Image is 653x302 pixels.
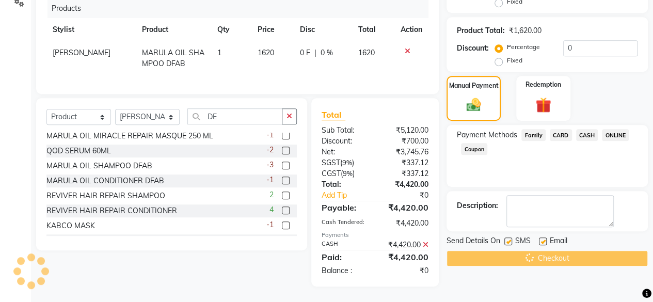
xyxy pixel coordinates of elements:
div: ₹4,420.00 [375,179,436,190]
label: Fixed [507,56,522,65]
div: ₹0 [375,265,436,276]
span: 0 % [321,47,333,58]
span: Family [521,129,546,141]
span: SMS [515,235,531,248]
div: Total: [314,179,375,190]
span: Send Details On [447,235,500,248]
span: Payment Methods [457,130,517,140]
div: MARULA OIL MIRACLE REPAIR MASQUE 250 ML [46,131,213,141]
div: ₹4,420.00 [375,240,436,250]
div: ₹4,420.00 [375,201,436,214]
input: Search or Scan [187,108,282,124]
span: CARD [550,129,572,141]
span: 1620 [358,48,375,57]
div: Sub Total: [314,125,375,136]
span: | [314,47,316,58]
span: ONLINE [602,129,629,141]
div: Balance : [314,265,375,276]
div: Net: [314,147,375,157]
div: CASH [314,240,375,250]
div: ₹1,620.00 [509,25,541,36]
label: Percentage [507,42,540,52]
div: REVIVER HAIR REPAIR SHAMPOO [46,190,165,201]
span: [PERSON_NAME] [53,48,110,57]
div: ₹700.00 [375,136,436,147]
div: Discount: [457,43,489,54]
div: Discount: [314,136,375,147]
span: 9% [342,158,352,167]
img: _gift.svg [531,96,556,115]
th: Price [251,18,294,41]
div: REVIVER HAIR REPAIR CONDITIONER [46,205,177,216]
a: Add Tip [314,190,385,201]
th: Disc [294,18,352,41]
span: 9% [343,169,353,178]
th: Qty [211,18,251,41]
span: MARULA OIL SHAMPOO DFAB [142,48,204,68]
div: ( ) [314,157,375,168]
div: Payments [322,231,428,240]
span: -1 [266,219,274,230]
div: ₹4,420.00 [375,251,436,263]
span: -1 [266,130,274,140]
span: 1 [217,48,221,57]
div: Payable: [314,201,375,214]
img: _cash.svg [462,97,486,113]
span: -1 [266,174,274,185]
div: Description: [457,200,498,211]
span: -3 [266,160,274,170]
div: ₹4,420.00 [375,218,436,229]
span: 1620 [258,48,274,57]
div: ₹337.12 [375,168,436,179]
div: ₹5,120.00 [375,125,436,136]
span: 4 [269,204,274,215]
div: Cash Tendered: [314,218,375,229]
span: Total [322,109,345,120]
label: Manual Payment [449,81,499,90]
div: ₹3,745.76 [375,147,436,157]
div: Paid: [314,251,375,263]
label: Redemption [525,80,561,89]
div: KABCO MASK [46,220,95,231]
div: ₹337.12 [375,157,436,168]
div: MARULA OIL CONDITIONER DFAB [46,176,164,186]
th: Action [394,18,428,41]
th: Stylist [46,18,136,41]
span: -2 [266,145,274,155]
th: Total [352,18,394,41]
th: Product [136,18,212,41]
span: CGST [322,169,341,178]
span: 0 F [300,47,310,58]
span: 2 [269,189,274,200]
div: ( ) [314,168,375,179]
span: SGST [322,158,340,167]
span: Coupon [461,143,487,155]
span: Email [550,235,567,248]
div: ₹0 [385,190,436,201]
span: CASH [576,129,598,141]
span: 1 [269,234,274,245]
div: Product Total: [457,25,505,36]
div: MARULA OIL SHAMPOO DFAB [46,161,152,171]
div: QOD SERUM 60ML [46,146,111,156]
div: KABCO SHAMPOO [46,235,112,246]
